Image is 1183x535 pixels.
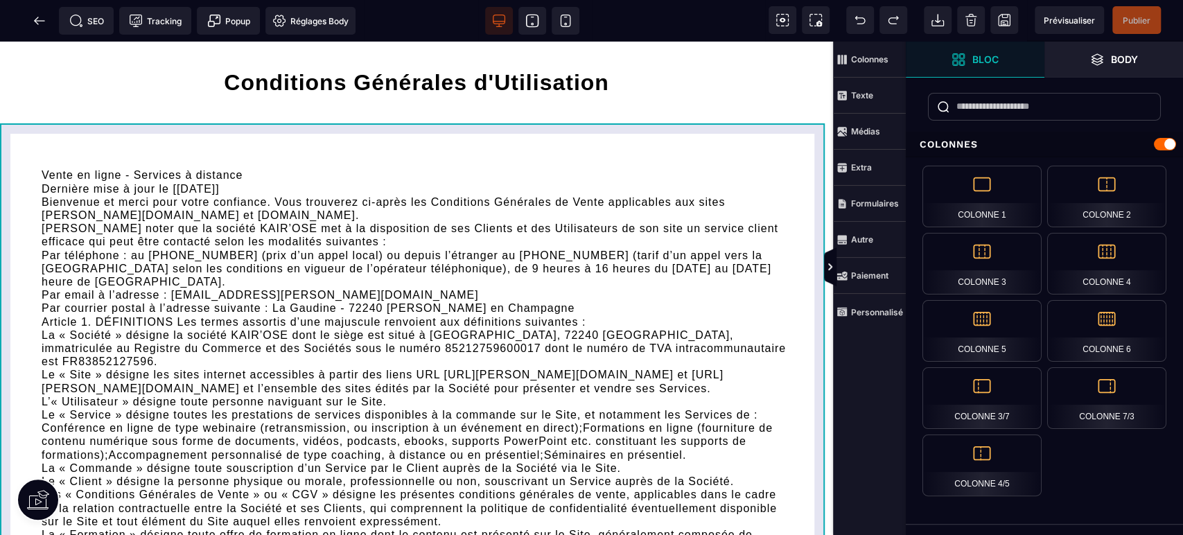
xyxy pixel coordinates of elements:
span: Voir les composants [769,6,796,34]
div: Colonne 7/3 [1047,367,1166,429]
div: Colonnes [906,132,1183,157]
div: Colonne 4/5 [922,435,1042,496]
strong: Extra [851,162,872,173]
span: Texte [833,78,906,114]
strong: Médias [851,126,880,137]
span: Enregistrer [990,6,1018,34]
span: Défaire [846,6,874,34]
div: Colonne 6 [1047,300,1166,362]
span: Publier [1123,15,1150,26]
span: Aperçu [1035,6,1104,34]
span: Afficher les vues [906,247,920,288]
strong: Colonnes [851,54,888,64]
span: Importer [924,6,952,34]
span: Voir bureau [485,7,513,35]
span: Réglages Body [272,14,349,28]
div: Colonne 2 [1047,166,1166,227]
span: Métadata SEO [59,7,114,35]
div: Colonne 3/7 [922,367,1042,429]
span: Voir mobile [552,7,579,35]
span: Paiement [833,258,906,294]
span: Extra [833,150,906,186]
span: Enregistrer le contenu [1112,6,1161,34]
strong: Bloc [972,54,999,64]
div: Colonne 1 [922,166,1042,227]
strong: Paiement [851,270,888,281]
span: Autre [833,222,906,258]
span: Colonnes [833,42,906,78]
strong: Autre [851,234,873,245]
span: Ouvrir les calques [1044,42,1183,78]
span: Popup [207,14,250,28]
span: Créer une alerte modale [197,7,260,35]
span: Rétablir [879,6,907,34]
span: Personnalisé [833,294,906,330]
strong: Personnalisé [851,307,903,317]
strong: Texte [851,90,873,100]
span: SEO [69,14,104,28]
span: Prévisualiser [1044,15,1095,26]
span: Favicon [265,7,356,35]
h1: Conditions Générales d'Utilisation [21,21,812,61]
span: Code de suivi [119,7,191,35]
span: Capture d'écran [802,6,830,34]
span: Ouvrir les blocs [906,42,1044,78]
div: Colonne 3 [922,233,1042,295]
strong: Body [1111,54,1138,64]
span: Tracking [129,14,182,28]
span: Retour [26,7,53,35]
span: Médias [833,114,906,150]
span: Nettoyage [957,6,985,34]
div: Colonne 5 [922,300,1042,362]
strong: Formulaires [851,198,899,209]
span: Formulaires [833,186,906,222]
span: Voir tablette [518,7,546,35]
div: Colonne 4 [1047,233,1166,295]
